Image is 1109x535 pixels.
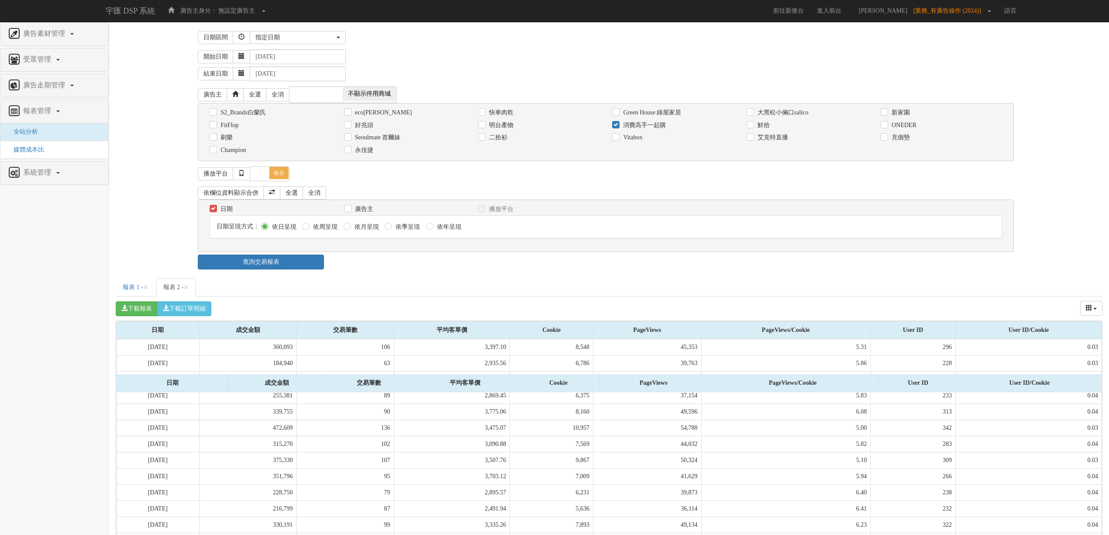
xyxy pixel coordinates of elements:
label: Seoulmate 首爾妹 [353,133,401,142]
td: 3,335.26 [394,517,510,533]
td: 5.82 [701,436,871,452]
td: 5.10 [701,452,871,468]
td: 37,154 [593,387,701,404]
td: 3,475.07 [394,420,510,436]
button: Close [143,283,148,292]
td: [DATE] [117,404,200,420]
td: 228 [871,355,956,371]
td: 87 [296,500,394,517]
td: [DATE] [117,387,200,404]
td: 326,146 [199,371,296,387]
td: 0.03 [955,452,1102,468]
td: 233 [871,387,956,404]
td: 5.86 [701,355,871,371]
td: 39,873 [593,484,701,500]
td: [DATE] [117,500,200,517]
label: FitFlop [218,121,238,130]
label: 依月呈現 [352,223,379,231]
td: 0.04 [955,371,1102,387]
td: 10,957 [510,420,593,436]
div: 平均客單價 [394,321,510,339]
span: 報表管理 [21,107,55,114]
td: 0.04 [955,468,1102,484]
td: 6,375 [510,387,593,404]
td: 5.94 [701,468,871,484]
td: 351,796 [199,468,296,484]
span: [業務_有廣告操作 (2024)] [913,7,985,14]
div: PageViews [593,321,701,339]
td: 315,270 [199,436,296,452]
td: 39,472 [593,371,701,387]
div: User ID [878,374,957,392]
td: 6,786 [510,355,593,371]
a: 報表管理 [7,104,102,118]
td: 95 [296,468,394,484]
td: 0.04 [955,517,1102,533]
td: 8,160 [510,404,593,420]
td: 283 [871,436,956,452]
span: 受眾管理 [21,55,55,63]
span: × [183,282,189,293]
span: 收合 [269,167,289,179]
span: [PERSON_NAME] [854,7,912,14]
label: 快車肉乾 [487,108,513,117]
td: [DATE] [117,371,200,387]
td: 107 [296,452,394,468]
td: 2,869.45 [394,387,510,404]
div: 交易筆數 [297,321,394,339]
label: S2_Brands白蘭氏 [218,108,265,117]
label: 充個墊 [889,133,910,142]
td: 5.31 [701,339,871,356]
div: Columns [1080,301,1103,316]
a: 全選 [280,186,303,200]
td: 232 [871,500,956,517]
td: 309 [871,452,956,468]
span: 全站分析 [7,128,38,135]
a: 全選 [243,88,267,101]
div: 成交金額 [229,374,325,392]
div: 指定日期 [255,33,335,42]
label: 大黑松小倆口salico [755,108,809,117]
div: 日期 [117,321,199,339]
span: 廣告素材管理 [21,30,69,37]
button: columns [1080,301,1103,316]
div: User ID [871,321,955,339]
label: 好兆頭 [353,121,373,130]
td: [DATE] [117,436,200,452]
td: 0.04 [955,387,1102,404]
td: 136 [296,420,394,436]
div: PageViews [600,374,707,392]
td: 339,755 [199,404,296,420]
a: 報表 2 - [156,278,196,297]
td: 296 [871,339,956,356]
td: 6,191 [510,371,593,387]
div: 平均客單價 [413,374,517,392]
td: 5.83 [701,387,871,404]
td: 7,893 [510,517,593,533]
div: User ID/Cookie [956,321,1102,339]
td: 0.04 [955,484,1102,500]
td: 41,629 [593,468,701,484]
a: 查詢交易報表 [198,255,324,269]
td: 8,548 [510,339,593,356]
label: ONEDER [889,121,916,130]
td: 216,799 [199,500,296,517]
td: 3,397.10 [394,339,510,356]
td: 472,609 [199,420,296,436]
td: 6,231 [510,484,593,500]
div: User ID/Cookie [958,374,1101,392]
td: 89 [296,387,394,404]
td: 54,788 [593,420,701,436]
td: 6.40 [701,484,871,500]
a: 廣告走期管理 [7,79,102,93]
td: 3,090.88 [394,436,510,452]
div: Cookie [517,374,599,392]
td: 5,636 [510,500,593,517]
td: 102 [296,436,394,452]
span: 日期呈現方式： [217,223,259,230]
span: 媒體成本比 [7,146,44,153]
td: 342 [871,420,956,436]
label: Vitabox [621,133,642,142]
label: eco[PERSON_NAME] [353,108,412,117]
td: 50,324 [593,452,701,468]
